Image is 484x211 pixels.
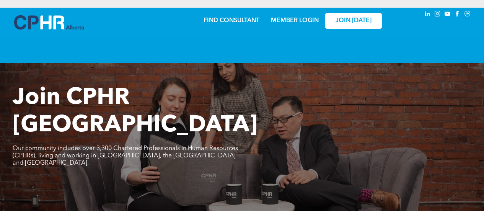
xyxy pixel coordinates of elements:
[14,15,84,29] img: A blue and white logo for cp alberta
[204,18,259,24] a: FIND CONSULTANT
[424,10,432,20] a: linkedin
[443,10,452,20] a: youtube
[13,87,257,137] span: Join CPHR [GEOGRAPHIC_DATA]
[336,17,372,25] span: JOIN [DATE]
[453,10,462,20] a: facebook
[13,146,238,166] span: Our community includes over 3,300 Chartered Professionals in Human Resources (CPHRs), living and ...
[325,13,382,29] a: JOIN [DATE]
[271,18,319,24] a: MEMBER LOGIN
[463,10,472,20] a: Social network
[433,10,442,20] a: instagram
